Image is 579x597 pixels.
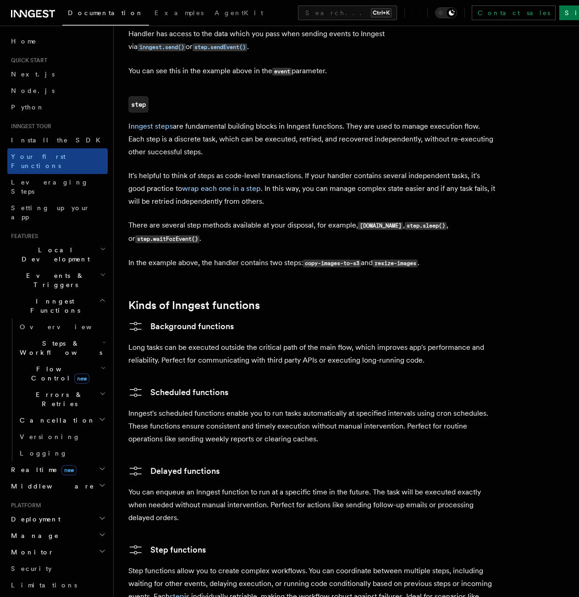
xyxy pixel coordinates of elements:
span: Next.js [11,71,55,78]
button: Manage [7,527,108,544]
a: AgentKit [209,3,269,25]
span: Features [7,233,38,240]
a: Logging [16,445,108,461]
code: resize-images [373,260,418,267]
button: Inngest Functions [7,293,108,319]
span: Logging [20,450,67,457]
p: It's helpful to think of steps as code-level transactions. If your handler contains several indep... [128,169,495,208]
a: Examples [149,3,209,25]
a: Next.js [7,66,108,82]
button: Toggle dark mode [435,7,457,18]
a: inngest.send() [138,42,186,51]
a: Your first Functions [7,148,108,174]
code: [DOMAIN_NAME] [358,222,403,230]
p: You can see this in the example above in the parameter. [128,65,495,78]
span: Documentation [68,9,143,16]
code: inngest.send() [138,43,186,51]
span: Flow Control [16,364,101,383]
a: Contact sales [472,5,556,20]
button: Middleware [7,478,108,494]
span: Leveraging Steps [11,179,88,195]
span: Inngest Functions [7,297,99,315]
span: Events & Triggers [7,271,100,289]
code: step.sleep() [405,222,447,230]
span: Examples [154,9,204,16]
code: step.waitForEvent() [135,235,199,243]
a: Leveraging Steps [7,174,108,200]
p: Long tasks can be executed outside the critical path of the main flow, which improves app's perfo... [128,341,495,367]
a: step.sendEvent() [193,42,247,51]
a: Python [7,99,108,115]
span: Versioning [20,433,80,440]
a: Home [7,33,108,49]
a: Documentation [62,3,149,26]
span: Setting up your app [11,204,90,221]
a: Delayed functions [128,464,220,478]
span: Inngest tour [7,123,51,130]
a: Setting up your app [7,200,108,225]
button: Cancellation [16,412,108,429]
code: event [272,68,292,76]
span: Security [11,565,52,572]
span: AgentKit [215,9,263,16]
button: Realtimenew [7,461,108,478]
span: Errors & Retries [16,390,99,408]
span: Install the SDK [11,136,106,144]
span: Steps & Workflows [16,339,102,357]
p: There are several step methods available at your disposal, for example, , , or . [128,219,495,245]
span: Python [11,103,44,111]
a: Versioning [16,429,108,445]
span: Quick start [7,57,47,64]
button: Steps & Workflows [16,335,108,361]
p: are fundamental building blocks in Inngest functions. They are used to manage execution flow. Eac... [128,120,495,158]
p: In the example above, the handler contains two steps: and . [128,256,495,270]
p: You can enqueue an Inngest function to run at a specific time in the future. The task will be exe... [128,486,495,524]
a: Overview [16,319,108,335]
span: Manage [7,531,59,540]
a: Step functions [128,543,206,557]
span: Overview [20,323,114,331]
button: Events & Triggers [7,267,108,293]
span: new [61,465,77,475]
span: Platform [7,502,41,509]
button: Errors & Retries [16,386,108,412]
code: step.sendEvent() [193,43,247,51]
button: Deployment [7,511,108,527]
kbd: Ctrl+K [371,8,392,17]
span: Monitor [7,548,54,557]
span: Your first Functions [11,153,66,169]
a: step [128,96,149,113]
a: Security [7,560,108,577]
p: Handler has access to the data which you pass when sending events to Inngest via or . [128,27,495,54]
a: Limitations [7,577,108,593]
span: Limitations [11,581,77,589]
span: Deployment [7,515,61,524]
span: Middleware [7,482,94,491]
button: Search...Ctrl+K [298,5,397,20]
span: Realtime [7,465,77,474]
code: copy-images-to-s3 [303,260,361,267]
a: Scheduled functions [128,385,228,400]
span: new [74,374,89,384]
a: Kinds of Inngest functions [128,299,260,312]
button: Monitor [7,544,108,560]
p: Inngest's scheduled functions enable you to run tasks automatically at specified intervals using ... [128,407,495,445]
a: Node.js [7,82,108,99]
a: wrap each one in a step [182,184,261,193]
div: Inngest Functions [7,319,108,461]
a: Background functions [128,319,234,334]
a: Inngest steps [128,122,173,130]
span: Node.js [11,87,55,94]
button: Flow Controlnew [16,361,108,386]
span: Home [11,37,37,46]
a: Install the SDK [7,132,108,148]
span: Local Development [7,245,100,264]
button: Local Development [7,242,108,267]
span: Cancellation [16,416,95,425]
